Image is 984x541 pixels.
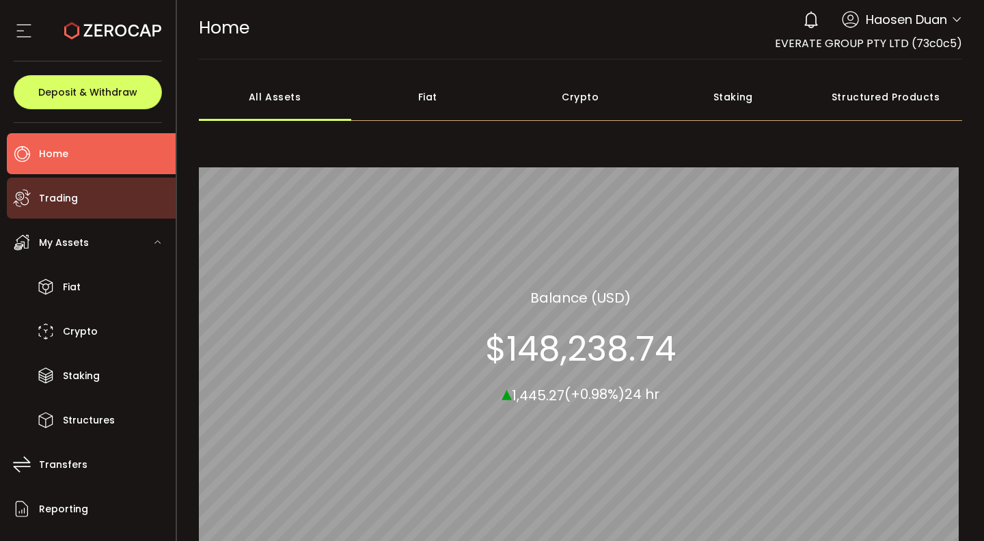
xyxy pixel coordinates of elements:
[39,144,68,164] span: Home
[485,328,676,369] section: $148,238.74
[810,73,963,121] div: Structured Products
[775,36,962,51] span: EVERATE GROUP PTY LTD (73c0c5)
[63,366,100,386] span: Staking
[39,189,78,208] span: Trading
[39,455,87,475] span: Transfers
[504,73,657,121] div: Crypto
[866,10,947,29] span: Haosen Duan
[502,378,512,407] span: ▴
[63,411,115,430] span: Structures
[821,393,984,541] iframe: Chat Widget
[530,287,631,307] section: Balance (USD)
[63,322,98,342] span: Crypto
[351,73,504,121] div: Fiat
[38,87,137,97] span: Deposit & Withdraw
[657,73,810,121] div: Staking
[14,75,162,109] button: Deposit & Withdraw
[39,499,88,519] span: Reporting
[199,16,249,40] span: Home
[63,277,81,297] span: Fiat
[512,385,564,404] span: 1,445.27
[39,233,89,253] span: My Assets
[625,385,659,404] span: 24 hr
[199,73,352,121] div: All Assets
[564,385,625,404] span: (+0.98%)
